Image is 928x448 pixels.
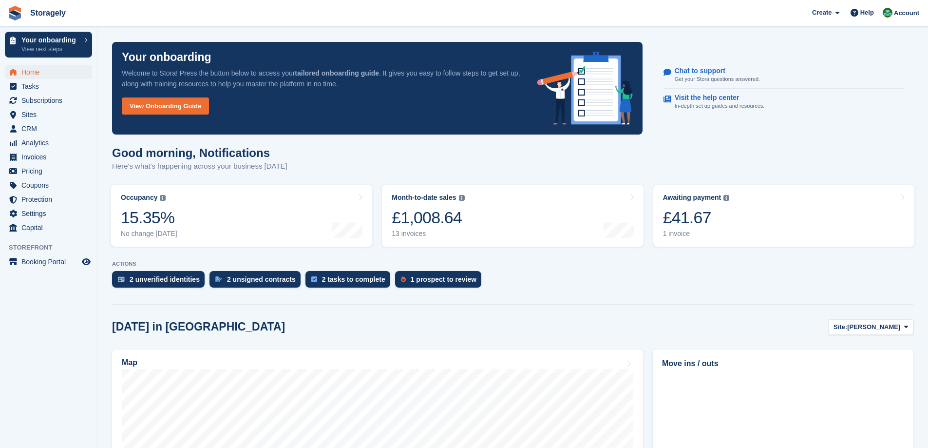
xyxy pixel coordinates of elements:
[5,150,92,164] a: menu
[112,146,287,159] h1: Good morning, Notifications
[812,8,832,18] span: Create
[5,79,92,93] a: menu
[21,79,80,93] span: Tasks
[675,94,757,102] p: Visit the help center
[112,161,287,172] p: Here's what's happening across your business [DATE]
[112,261,913,267] p: ACTIONS
[122,358,137,367] h2: Map
[26,5,70,21] a: Storagely
[833,322,847,332] span: Site:
[392,208,464,228] div: £1,008.64
[653,185,914,247] a: Awaiting payment £41.67 1 invoice
[111,185,372,247] a: Occupancy 15.35% No change [DATE]
[21,122,80,136] span: CRM
[209,271,305,292] a: 2 unsigned contracts
[80,256,92,268] a: Preview store
[5,178,92,192] a: menu
[675,75,760,83] p: Get your Stora questions answered.
[5,255,92,269] a: menu
[411,275,476,283] div: 1 prospect to review
[5,164,92,178] a: menu
[21,37,79,43] p: Your onboarding
[894,8,919,18] span: Account
[122,97,209,115] a: View Onboarding Guide
[21,136,80,150] span: Analytics
[662,358,904,370] h2: Move ins / outs
[118,276,125,282] img: verify_identity-adf6edd0f0f0b5bbfe63781bf79b02c33cf7c696d77639b501bdc392416b5a36.svg
[122,68,522,89] p: Welcome to Stora! Press the button below to access your . It gives you easy to follow steps to ge...
[663,230,730,238] div: 1 invoice
[122,52,211,63] p: Your onboarding
[392,230,464,238] div: 13 invoices
[21,150,80,164] span: Invoices
[121,194,157,202] div: Occupancy
[537,52,633,125] img: onboarding-info-6c161a55d2c0e0a8cae90662b2fe09162a5109e8cc188191df67fb4f79e88e88.svg
[21,108,80,121] span: Sites
[227,275,296,283] div: 2 unsigned contracts
[5,108,92,121] a: menu
[675,102,765,110] p: In-depth set up guides and resources.
[5,136,92,150] a: menu
[663,89,904,115] a: Visit the help center In-depth set up guides and resources.
[5,221,92,234] a: menu
[883,8,892,18] img: Notifications
[5,207,92,220] a: menu
[459,195,465,201] img: icon-info-grey-7440780725fd019a000dd9b08b2336e03edf1995a4989e88bcd33f0948082b44.svg
[663,62,904,89] a: Chat to support Get your Stora questions answered.
[663,194,721,202] div: Awaiting payment
[121,208,177,228] div: 15.35%
[663,208,730,228] div: £41.67
[322,275,385,283] div: 2 tasks to complete
[860,8,874,18] span: Help
[401,276,406,282] img: prospect-51fa495bee0391a8d652442698ab0144808aea92771e9ea1ae160a38d050c398.svg
[382,185,643,247] a: Month-to-date sales £1,008.64 13 invoices
[311,276,317,282] img: task-75834270c22a3079a89374b754ae025e5fb1db73e45f91037f5363f120a921f8.svg
[21,94,80,107] span: Subscriptions
[121,230,177,238] div: No change [DATE]
[21,207,80,220] span: Settings
[295,69,379,77] strong: tailored onboarding guide
[21,45,79,54] p: View next steps
[21,255,80,269] span: Booking Portal
[828,319,913,335] button: Site: [PERSON_NAME]
[21,221,80,234] span: Capital
[723,195,729,201] img: icon-info-grey-7440780725fd019a000dd9b08b2336e03edf1995a4989e88bcd33f0948082b44.svg
[5,32,92,58] a: Your onboarding View next steps
[8,6,22,20] img: stora-icon-8386f47178a22dfd0bd8f6a31ec36ba5ce8667c1dd55bd0f319d3a0aa187defe.svg
[5,94,92,107] a: menu
[130,275,200,283] div: 2 unverified identities
[392,194,456,202] div: Month-to-date sales
[21,178,80,192] span: Coupons
[112,271,209,292] a: 2 unverified identities
[215,276,222,282] img: contract_signature_icon-13c848040528278c33f63329250d36e43548de30e8caae1d1a13099fd9432cc5.svg
[5,122,92,136] a: menu
[5,65,92,79] a: menu
[112,320,285,333] h2: [DATE] in [GEOGRAPHIC_DATA]
[21,193,80,206] span: Protection
[305,271,395,292] a: 2 tasks to complete
[847,322,900,332] span: [PERSON_NAME]
[5,193,92,206] a: menu
[9,243,97,253] span: Storefront
[160,195,166,201] img: icon-info-grey-7440780725fd019a000dd9b08b2336e03edf1995a4989e88bcd33f0948082b44.svg
[675,67,752,75] p: Chat to support
[21,65,80,79] span: Home
[21,164,80,178] span: Pricing
[395,271,486,292] a: 1 prospect to review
